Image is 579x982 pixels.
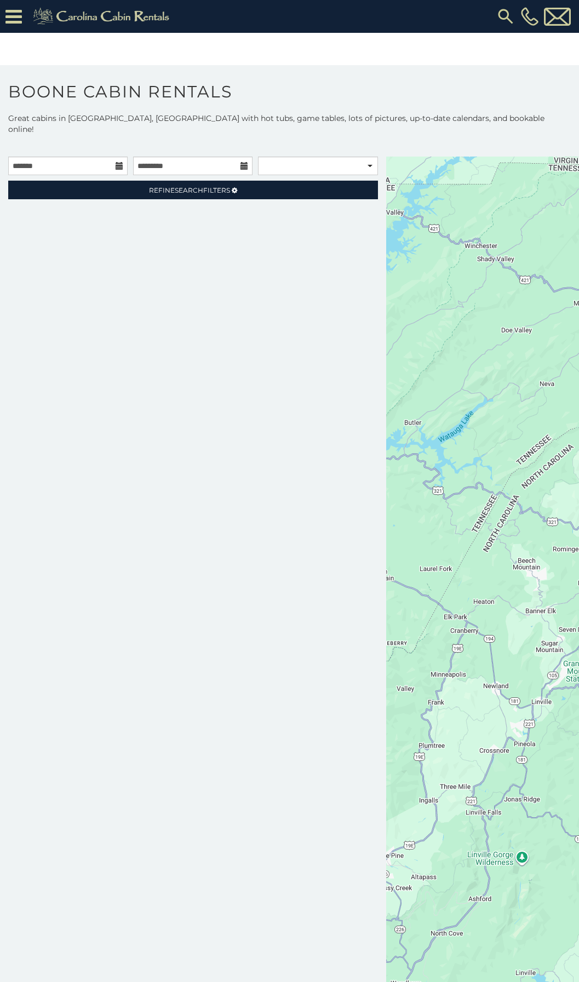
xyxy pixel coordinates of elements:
span: Search [175,186,203,194]
span: Refine Filters [149,186,230,194]
img: Khaki-logo.png [27,5,179,27]
a: RefineSearchFilters [8,181,378,199]
img: search-regular.svg [496,7,515,26]
a: [PHONE_NUMBER] [518,7,541,26]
